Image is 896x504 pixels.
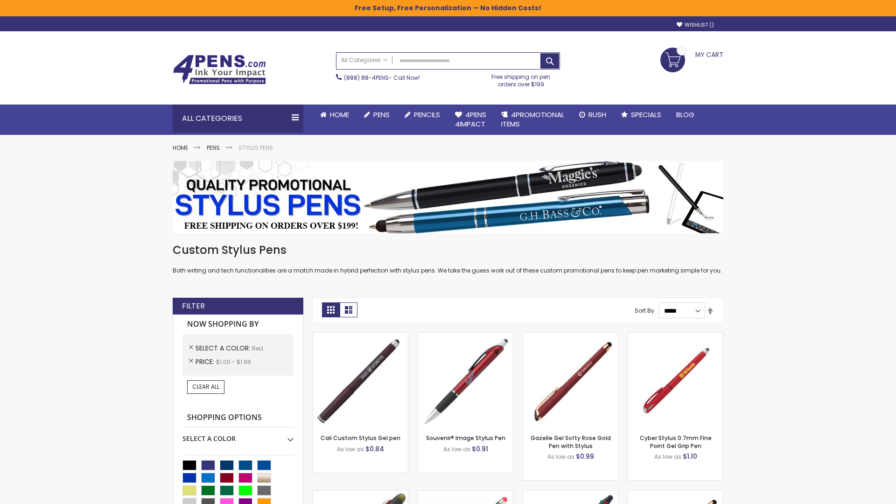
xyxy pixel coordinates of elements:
strong: Stylus Pens [238,144,273,152]
a: Cali Custom Stylus Gel pen-Red [313,332,408,340]
span: Home [330,110,349,119]
img: Cali Custom Stylus Gel pen-Red [313,333,408,427]
a: Pens [357,105,397,125]
a: Cyber Stylus 0.7mm Fine Point Gel Grip Pen-Red [628,332,723,340]
span: As low as [443,445,470,453]
a: Wishlist [677,21,714,28]
div: Select A Color [182,427,294,443]
a: Islander Softy Gel with Stylus - ColorJet Imprint-Red [418,490,513,498]
span: $1.10 [683,452,697,461]
a: Pencils [397,105,448,125]
span: Select A Color [196,343,252,353]
a: Home [313,105,357,125]
strong: Now Shopping by [182,315,294,334]
div: All Categories [173,105,303,133]
a: Clear All [187,380,224,393]
span: As low as [337,445,364,453]
strong: Shopping Options [182,408,294,428]
span: $0.84 [365,444,384,454]
strong: Grid [322,302,340,317]
span: Pencils [414,110,440,119]
a: 4PROMOTIONALITEMS [494,105,572,135]
span: - Call Now! [344,74,420,82]
a: Gazelle Gel Softy Rose Gold Pen with Stylus - ColorJet-Red [628,490,723,498]
a: Home [173,144,188,152]
span: $0.91 [472,444,488,454]
span: 4PROMOTIONAL ITEMS [501,110,564,129]
a: (888) 88-4PENS [344,74,389,82]
span: Specials [631,110,661,119]
a: Souvenir® Image Stylus Pen [426,434,505,442]
a: All Categories [336,53,392,68]
span: Clear All [192,383,219,391]
label: Sort By [635,307,654,315]
a: Gazelle Gel Softy Rose Gold Pen with Stylus [531,434,611,449]
a: Orbitor 4 Color Assorted Ink Metallic Stylus Pens-Red [523,490,618,498]
img: Souvenir® Image Stylus Pen-Red [418,333,513,427]
a: Souvenir® Image Stylus Pen-Red [418,332,513,340]
span: $0.99 [576,452,594,461]
a: Pens [207,144,220,152]
div: Free shipping on pen orders over $199 [482,70,560,88]
img: 4Pens Custom Pens and Promotional Products [173,55,266,84]
span: $1.00 - $1.99 [216,358,251,366]
a: Rush [572,105,614,125]
img: Gazelle Gel Softy Rose Gold Pen with Stylus-Red [523,333,618,427]
span: Pens [373,110,390,119]
a: Souvenir® Jalan Highlighter Stylus Pen Combo-Red [313,490,408,498]
strong: Filter [182,301,205,311]
span: Rush [588,110,606,119]
a: Specials [614,105,669,125]
span: As low as [547,453,574,461]
a: Cyber Stylus 0.7mm Fine Point Gel Grip Pen [640,434,712,449]
div: Both writing and tech functionalities are a match made in hybrid perfection with stylus pens. We ... [173,243,723,275]
a: Gazelle Gel Softy Rose Gold Pen with Stylus-Red [523,332,618,340]
img: Cyber Stylus 0.7mm Fine Point Gel Grip Pen-Red [628,333,723,427]
span: As low as [654,453,681,461]
img: Stylus Pens [173,161,723,233]
span: Red [252,344,263,352]
span: 4Pens 4impact [455,110,486,129]
a: Cali Custom Stylus Gel pen [321,434,400,442]
span: Price [196,357,216,366]
span: All Categories [341,56,388,64]
span: Blog [676,110,694,119]
a: 4Pens4impact [448,105,494,135]
h1: Custom Stylus Pens [173,243,723,258]
a: Blog [669,105,702,125]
